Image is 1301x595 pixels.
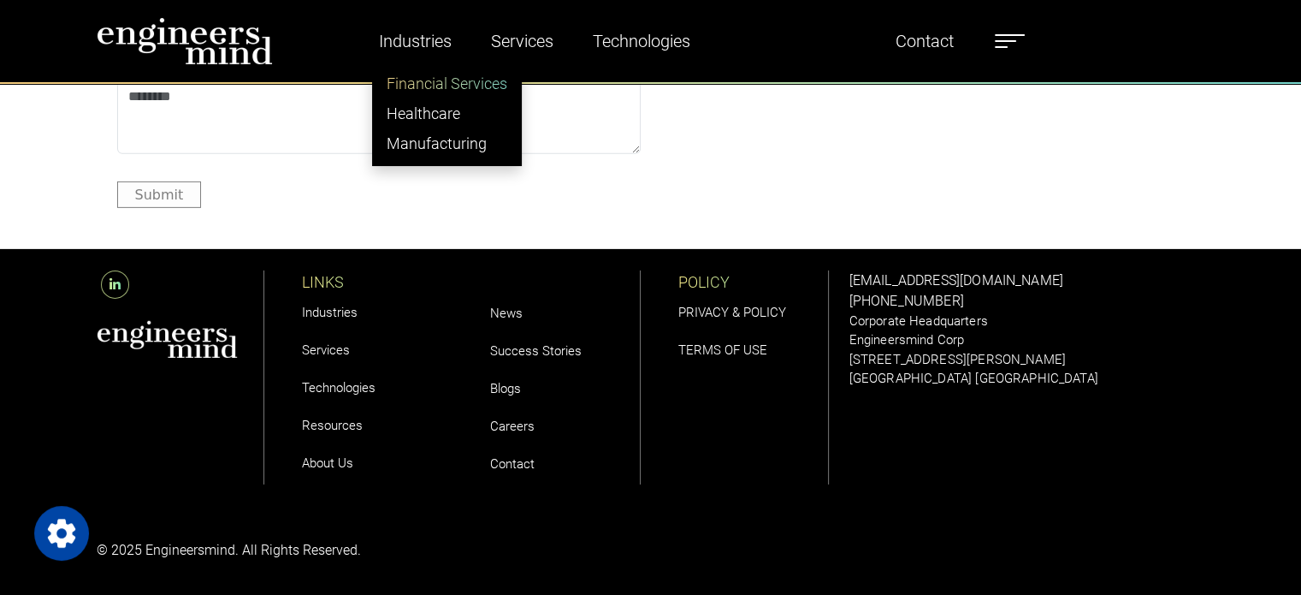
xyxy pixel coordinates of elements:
[678,305,786,320] a: PRIVACY & POLICY
[849,350,1205,370] p: [STREET_ADDRESS][PERSON_NAME]
[302,271,452,294] p: LINKS
[490,419,535,434] a: Careers
[97,17,273,65] img: logo
[490,343,582,359] a: Success Stories
[849,369,1205,389] p: [GEOGRAPHIC_DATA] [GEOGRAPHIC_DATA]
[484,21,560,61] a: Services
[302,455,353,471] a: About Us
[97,540,641,561] p: © 2025 Engineersmind. All Rights Reserved.
[302,380,376,396] a: Technologies
[678,342,767,358] a: TERMS OF USE
[302,305,358,320] a: Industries
[889,21,961,61] a: Contact
[661,80,921,147] iframe: reCAPTCHA
[586,21,697,61] a: Technologies
[849,293,964,309] a: [PHONE_NUMBER]
[97,320,239,359] img: aws
[302,418,363,433] a: Resources
[678,271,828,294] p: POLICY
[849,312,1205,331] p: Corporate Headquarters
[490,381,521,396] a: Blogs
[117,181,202,208] button: Submit
[373,98,521,128] a: Healthcare
[373,68,521,98] a: Financial Services
[372,21,458,61] a: Industries
[490,456,535,472] a: Contact
[372,61,522,166] ul: Industries
[302,342,350,358] a: Services
[97,277,133,293] a: LinkedIn
[849,272,1063,289] a: [EMAIL_ADDRESS][DOMAIN_NAME]
[849,330,1205,350] p: Engineersmind Corp
[373,128,521,158] a: Manufacturing
[490,306,523,321] a: News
